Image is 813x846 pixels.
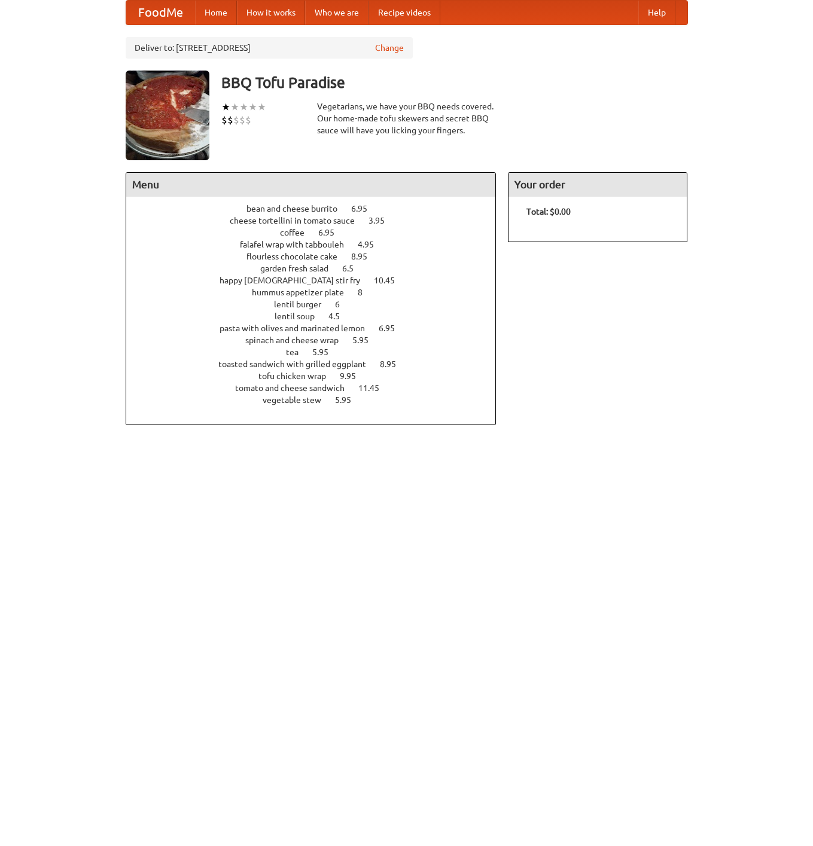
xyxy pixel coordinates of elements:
[351,204,379,213] span: 6.95
[508,173,687,197] h4: Your order
[263,395,333,405] span: vegetable stew
[380,359,408,369] span: 8.95
[227,114,233,127] li: $
[286,347,310,357] span: tea
[342,264,366,273] span: 6.5
[246,252,349,261] span: flourless chocolate cake
[126,1,195,25] a: FoodMe
[235,383,357,393] span: tomato and cheese sandwich
[340,371,368,381] span: 9.95
[318,228,346,237] span: 6.95
[240,240,396,249] a: falafel wrap with tabbouleh 4.95
[263,395,373,405] a: vegetable stew 5.95
[230,216,407,225] a: cheese tortellini in tomato sauce 3.95
[221,100,230,114] li: ★
[220,276,372,285] span: happy [DEMOGRAPHIC_DATA] stir fry
[252,288,385,297] a: hummus appetizer plate 8
[220,276,417,285] a: happy [DEMOGRAPHIC_DATA] stir fry 10.45
[220,323,377,333] span: pasta with olives and marinated lemon
[230,216,367,225] span: cheese tortellini in tomato sauce
[274,300,333,309] span: lentil burger
[126,37,413,59] div: Deliver to: [STREET_ADDRESS]
[369,1,440,25] a: Recipe videos
[286,347,351,357] a: tea 5.95
[358,383,391,393] span: 11.45
[126,71,209,160] img: angular.jpg
[638,1,675,25] a: Help
[126,173,496,197] h4: Menu
[358,240,386,249] span: 4.95
[230,100,239,114] li: ★
[312,347,340,357] span: 5.95
[239,114,245,127] li: $
[275,311,327,321] span: lentil soup
[245,335,351,345] span: spinach and cheese wrap
[248,100,257,114] li: ★
[258,371,378,381] a: tofu chicken wrap 9.95
[374,276,407,285] span: 10.45
[352,335,380,345] span: 5.95
[239,100,248,114] li: ★
[280,228,316,237] span: coffee
[235,383,401,393] a: tomato and cheese sandwich 11.45
[240,240,356,249] span: falafel wrap with tabbouleh
[275,311,362,321] a: lentil soup 4.5
[351,252,379,261] span: 8.95
[317,100,497,136] div: Vegetarians, we have your BBQ needs covered. Our home-made tofu skewers and secret BBQ sauce will...
[260,264,340,273] span: garden fresh salad
[233,114,239,127] li: $
[245,335,391,345] a: spinach and cheese wrap 5.95
[274,300,362,309] a: lentil burger 6
[305,1,369,25] a: Who we are
[246,204,389,213] a: bean and cheese burrito 6.95
[335,300,352,309] span: 6
[246,252,389,261] a: flourless chocolate cake 8.95
[258,371,338,381] span: tofu chicken wrap
[280,228,357,237] a: coffee 6.95
[526,207,571,216] b: Total: $0.00
[218,359,378,369] span: toasted sandwich with grilled eggplant
[220,323,417,333] a: pasta with olives and marinated lemon 6.95
[375,42,404,54] a: Change
[257,100,266,114] li: ★
[358,288,374,297] span: 8
[218,359,418,369] a: toasted sandwich with grilled eggplant 8.95
[246,204,349,213] span: bean and cheese burrito
[237,1,305,25] a: How it works
[221,114,227,127] li: $
[328,311,352,321] span: 4.5
[260,264,376,273] a: garden fresh salad 6.5
[369,216,397,225] span: 3.95
[195,1,237,25] a: Home
[252,288,356,297] span: hummus appetizer plate
[335,395,363,405] span: 5.95
[221,71,688,94] h3: BBQ Tofu Paradise
[245,114,251,127] li: $
[379,323,407,333] span: 6.95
